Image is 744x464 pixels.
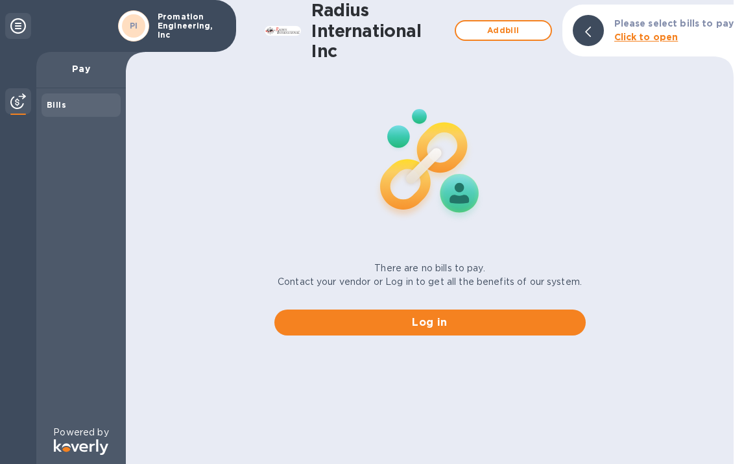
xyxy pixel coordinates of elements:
b: PI [130,21,138,31]
p: Promation Engineering, Inc [158,12,222,40]
button: Addbill [455,20,552,41]
p: Pay [47,62,115,75]
img: Logo [54,439,108,455]
span: Log in [285,315,575,330]
p: Powered by [53,426,108,439]
button: Log in [274,310,586,336]
p: There are no bills to pay. Contact your vendor or Log in to get all the benefits of our system. [278,262,582,289]
b: Click to open [614,32,678,42]
b: Bills [47,100,66,110]
span: Add bill [466,23,540,38]
b: Please select bills to pay [614,18,734,29]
